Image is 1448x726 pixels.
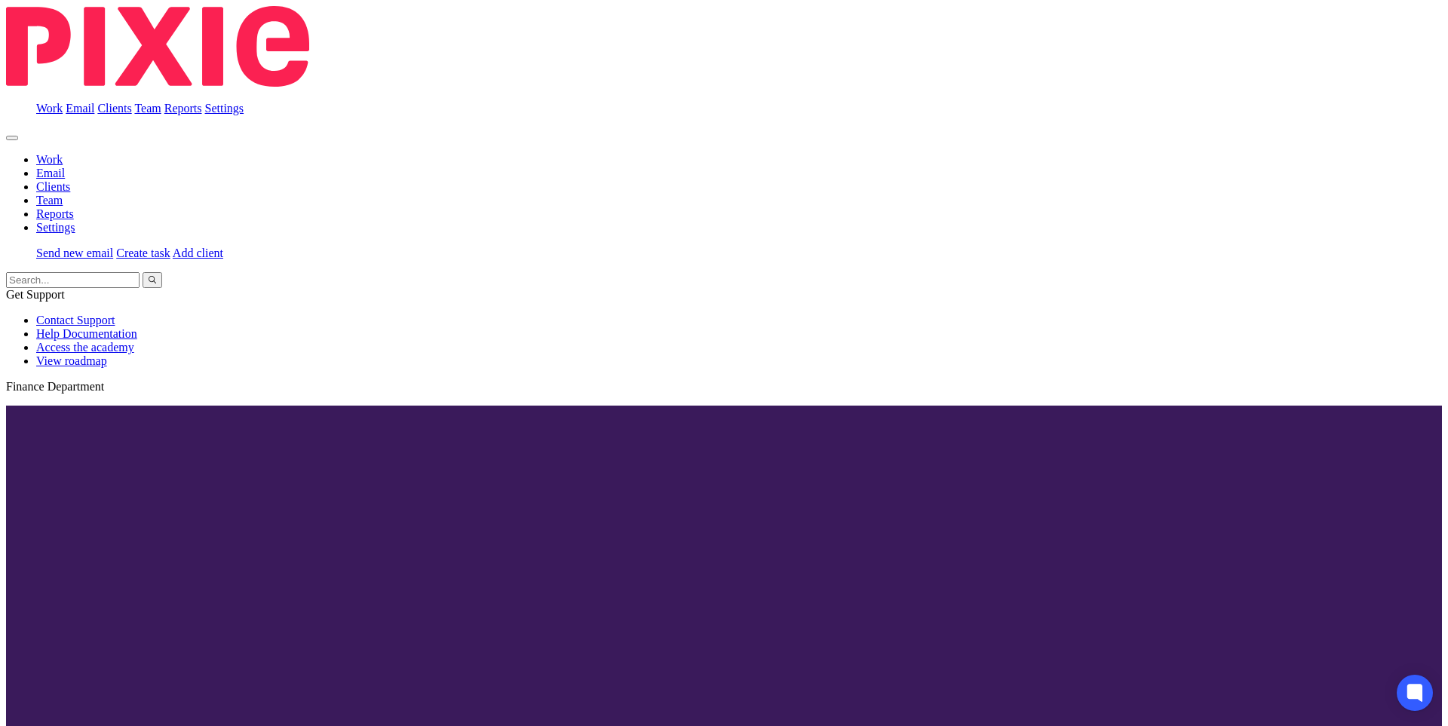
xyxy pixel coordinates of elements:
[36,327,137,340] a: Help Documentation
[36,167,65,179] a: Email
[6,272,140,288] input: Search
[36,102,63,115] a: Work
[173,247,223,259] a: Add client
[36,194,63,207] a: Team
[164,102,202,115] a: Reports
[6,380,1442,394] p: Finance Department
[36,354,107,367] a: View roadmap
[36,207,74,220] a: Reports
[66,102,94,115] a: Email
[6,6,309,87] img: Pixie
[36,314,115,326] a: Contact Support
[36,341,134,354] a: Access the academy
[36,180,70,193] a: Clients
[205,102,244,115] a: Settings
[116,247,170,259] a: Create task
[134,102,161,115] a: Team
[6,288,65,301] span: Get Support
[36,221,75,234] a: Settings
[97,102,131,115] a: Clients
[143,272,162,288] button: Search
[36,153,63,166] a: Work
[36,247,113,259] a: Send new email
